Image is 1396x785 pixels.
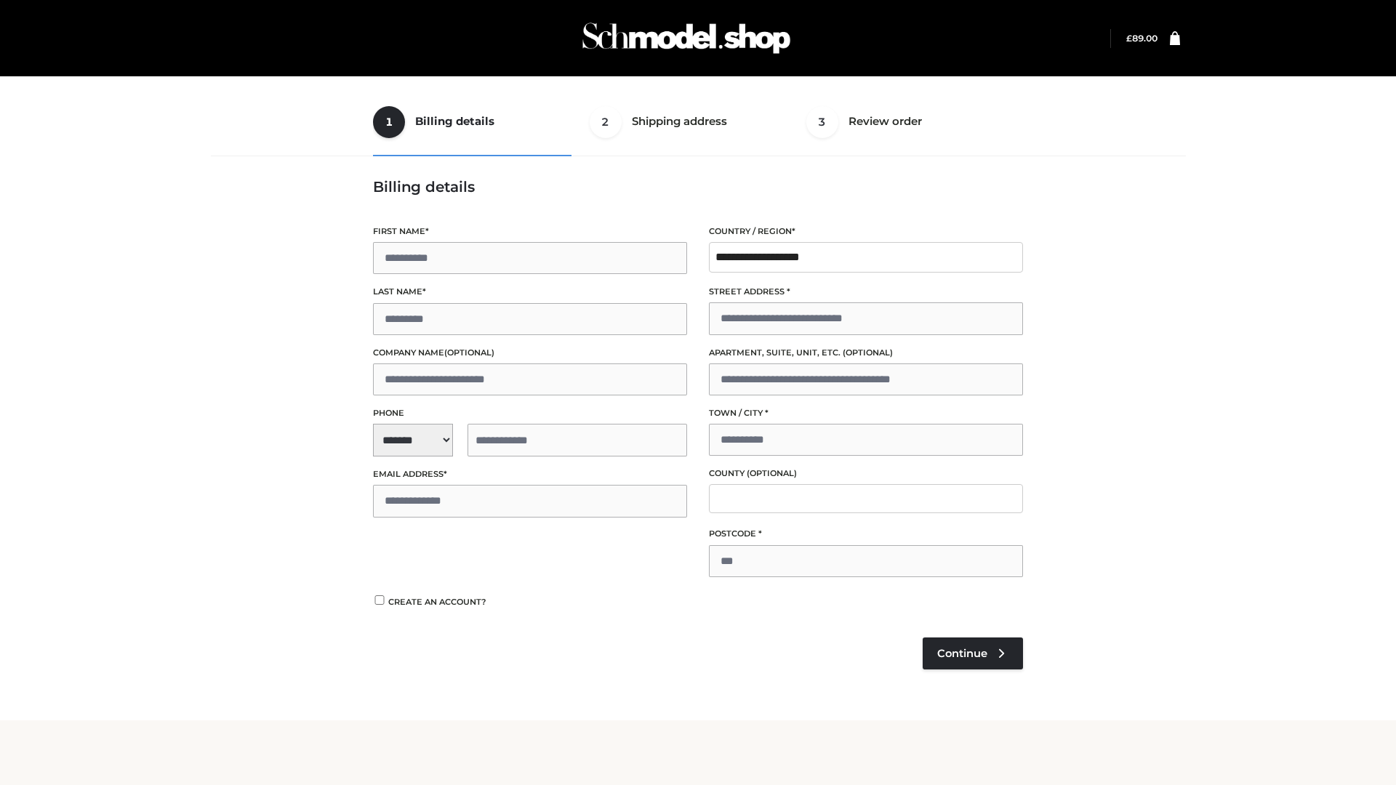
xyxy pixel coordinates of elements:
[923,637,1023,669] a: Continue
[444,347,494,358] span: (optional)
[373,467,687,481] label: Email address
[373,178,1023,196] h3: Billing details
[373,285,687,299] label: Last name
[388,597,486,607] span: Create an account?
[709,346,1023,360] label: Apartment, suite, unit, etc.
[373,595,386,605] input: Create an account?
[747,468,797,478] span: (optional)
[373,225,687,238] label: First name
[1126,33,1132,44] span: £
[373,346,687,360] label: Company name
[709,467,1023,480] label: County
[709,225,1023,238] label: Country / Region
[709,527,1023,541] label: Postcode
[1126,33,1158,44] a: £89.00
[937,647,987,660] span: Continue
[373,406,687,420] label: Phone
[709,406,1023,420] label: Town / City
[843,347,893,358] span: (optional)
[709,285,1023,299] label: Street address
[1126,33,1158,44] bdi: 89.00
[577,9,795,67] img: Schmodel Admin 964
